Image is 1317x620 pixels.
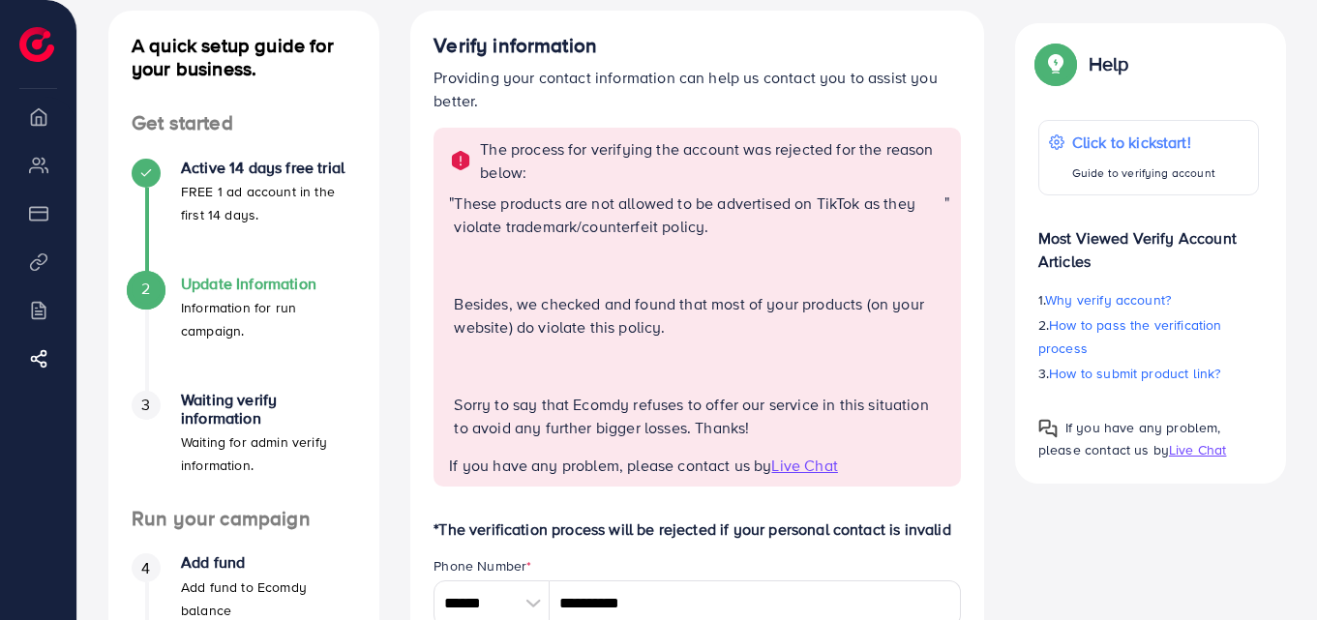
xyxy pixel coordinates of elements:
[181,180,356,226] p: FREE 1 ad account in the first 14 days.
[108,507,379,531] h4: Run your campaign
[1169,440,1226,459] span: Live Chat
[1038,46,1073,81] img: Popup guide
[454,393,943,439] p: Sorry to say that Ecomdy refuses to offer our service in this situation to avoid any further bigg...
[449,192,454,455] span: "
[141,557,150,579] span: 4
[181,391,356,428] h4: Waiting verify information
[108,111,379,135] h4: Get started
[1072,131,1215,154] p: Click to kickstart!
[1038,313,1259,360] p: 2.
[771,455,837,476] span: Live Chat
[1072,162,1215,185] p: Guide to verifying account
[1235,533,1302,605] iframe: Chat
[1038,288,1259,311] p: 1.
[108,275,379,391] li: Update Information
[1038,211,1259,273] p: Most Viewed Verify Account Articles
[944,192,949,455] span: "
[181,159,356,177] h4: Active 14 days free trial
[454,192,943,238] p: These products are not allowed to be advertised on TikTok as they violate trademark/counterfeit p...
[108,34,379,80] h4: A quick setup guide for your business.
[181,275,356,293] h4: Update Information
[1038,419,1058,438] img: Popup guide
[1045,290,1171,310] span: Why verify account?
[181,553,356,572] h4: Add fund
[181,296,356,342] p: Information for run campaign.
[480,137,949,184] p: The process for verifying the account was rejected for the reason below:
[1049,364,1220,383] span: How to submit product link?
[108,159,379,275] li: Active 14 days free trial
[449,149,472,172] img: alert
[1038,362,1259,385] p: 3.
[454,292,943,339] p: Besides, we checked and found that most of your products (on your website) do violate this policy.
[1089,52,1129,75] p: Help
[434,34,961,58] h4: Verify information
[1038,315,1222,358] span: How to pass the verification process
[434,66,961,112] p: Providing your contact information can help us contact you to assist you better.
[141,278,150,300] span: 2
[434,517,961,541] p: *The verification process will be rejected if your personal contact is invalid
[181,430,356,477] p: Waiting for admin verify information.
[434,556,531,576] label: Phone Number
[19,27,54,62] img: logo
[1038,418,1221,459] span: If you have any problem, please contact us by
[108,391,379,507] li: Waiting verify information
[141,394,150,416] span: 3
[449,455,771,476] span: If you have any problem, please contact us by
